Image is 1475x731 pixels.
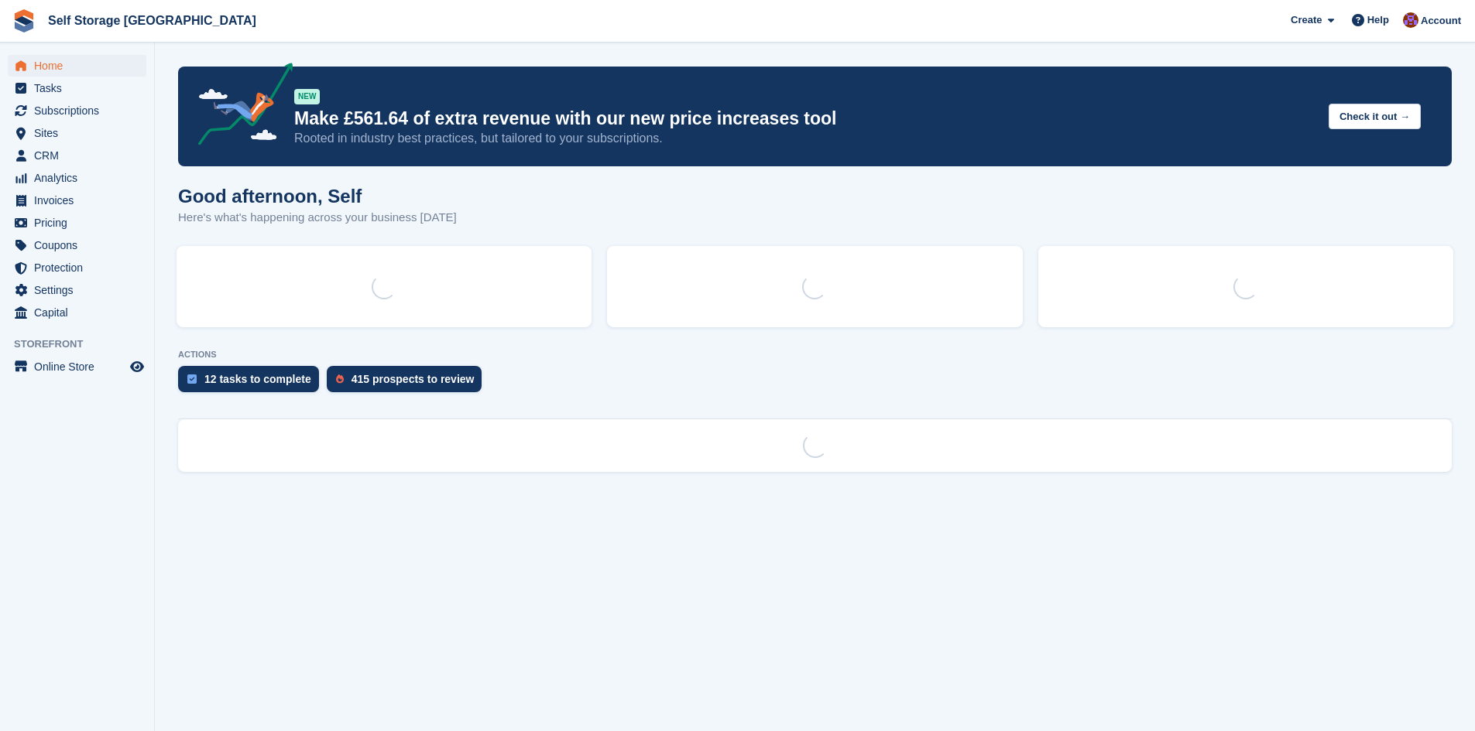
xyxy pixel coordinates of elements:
[34,279,127,301] span: Settings
[8,356,146,377] a: menu
[8,100,146,121] a: menu
[128,357,146,376] a: Preview store
[178,186,457,207] h1: Good afternoon, Self
[1367,12,1389,28] span: Help
[34,234,127,256] span: Coupons
[34,212,127,234] span: Pricing
[8,167,146,189] a: menu
[8,122,146,144] a: menu
[12,9,36,32] img: stora-icon-8386f47178a22dfd0bd8f6a31ec36ba5ce8667c1dd55bd0f319d3a0aa187defe.svg
[34,100,127,121] span: Subscriptions
[187,374,197,384] img: task-75834270c22a3079a89374b754ae025e5fb1db73e45f91037f5363f120a921f8.svg
[8,279,146,301] a: menu
[34,302,127,323] span: Capital
[1403,12,1418,28] img: Self Storage Assistant
[8,55,146,77] a: menu
[8,145,146,166] a: menu
[34,190,127,211] span: Invoices
[294,108,1316,130] p: Make £561.64 of extra revenue with our new price increases tool
[8,77,146,99] a: menu
[294,89,320,104] div: NEW
[1329,104,1421,129] button: Check it out →
[42,8,262,33] a: Self Storage [GEOGRAPHIC_DATA]
[178,366,327,400] a: 12 tasks to complete
[336,374,344,384] img: prospect-51fa495bee0391a8d652442698ab0144808aea92771e9ea1ae160a38d050c398.svg
[204,373,311,385] div: 12 tasks to complete
[1421,13,1461,29] span: Account
[327,366,490,400] a: 415 prospects to review
[34,167,127,189] span: Analytics
[178,209,457,227] p: Here's what's happening across your business [DATE]
[34,77,127,99] span: Tasks
[178,350,1452,360] p: ACTIONS
[34,55,127,77] span: Home
[8,257,146,278] a: menu
[1291,12,1322,28] span: Create
[8,302,146,323] a: menu
[34,145,127,166] span: CRM
[34,122,127,144] span: Sites
[14,336,154,352] span: Storefront
[34,257,127,278] span: Protection
[8,212,146,234] a: menu
[294,130,1316,147] p: Rooted in industry best practices, but tailored to your subscriptions.
[8,234,146,256] a: menu
[352,373,475,385] div: 415 prospects to review
[34,356,127,377] span: Online Store
[8,190,146,211] a: menu
[185,63,293,151] img: price-adjustments-announcement-icon-8257ccfd72463d97f412b2fc003d46551f7dbcb40ab6d574587a9cd5c0d94...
